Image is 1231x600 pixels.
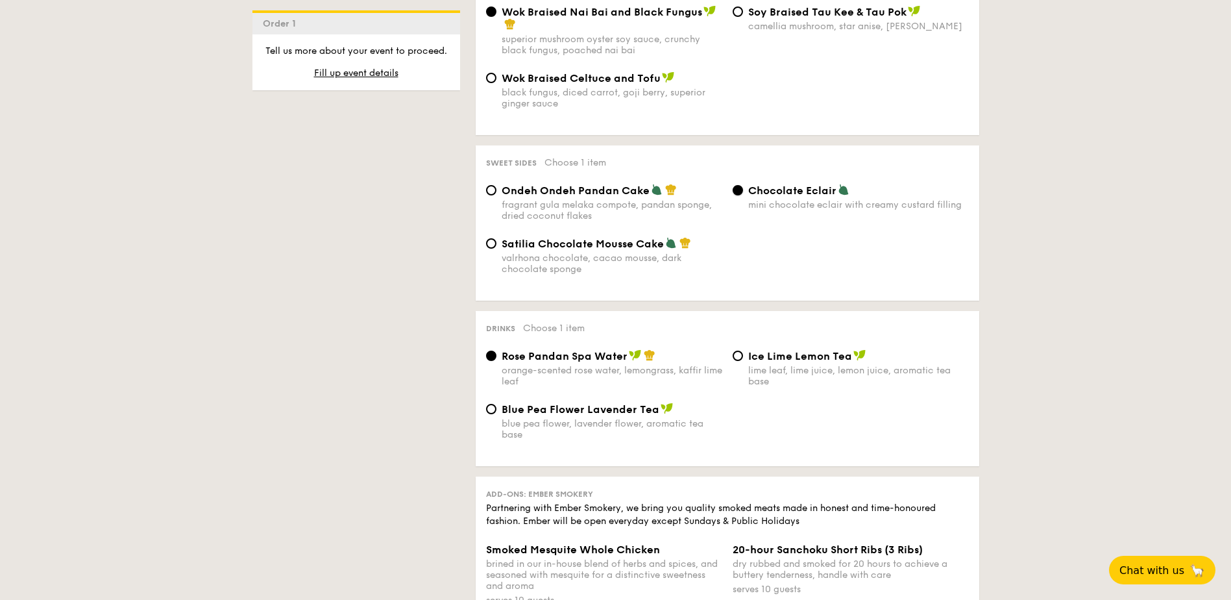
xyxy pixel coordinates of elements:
[662,71,675,83] img: icon-vegan.f8ff3823.svg
[733,351,743,361] input: Ice Lime Lemon Tealime leaf, lime juice, lemon juice, aromatic tea base
[486,558,722,592] div: brined in our in-house blend of herbs and spices, and seasoned with mesquite for a distinctive sw...
[502,350,628,362] span: Rose Pandan Spa Water
[314,68,398,79] span: Fill up event details
[908,5,921,17] img: icon-vegan.f8ff3823.svg
[544,157,606,168] span: Choose 1 item
[486,324,515,333] span: Drinks
[502,418,722,440] div: blue pea flower, lavender flower, aromatic tea base
[703,5,716,17] img: icon-vegan.f8ff3823.svg
[644,349,655,361] img: icon-chef-hat.a58ddaea.svg
[263,18,301,29] span: Order 1
[486,404,496,414] input: Blue Pea Flower Lavender Teablue pea flower, lavender flower, aromatic tea base
[651,184,663,195] img: icon-vegetarian.fe4039eb.svg
[486,502,969,528] div: Partnering with Ember Smokery, we bring you quality smoked meats made in honest and time-honoured...
[486,490,593,499] span: Add-ons: Ember Smokery
[486,238,496,249] input: Satilia Chocolate Mousse Cakevalrhona chocolate, cacao mousse, dark chocolate sponge
[733,544,923,556] span: 20-hour Sanchoku Short Ribs (3 Ribs)
[733,185,743,195] input: Chocolate Eclairmini chocolate eclair with creamy custard filling
[502,87,722,109] div: black fungus, diced carrot, goji berry, superior ginger sauce
[486,185,496,195] input: Ondeh Ondeh Pandan Cakefragrant gula melaka compote, pandan sponge, dried coconut flakes
[1119,564,1184,577] span: Chat with us
[748,184,836,197] span: Chocolate Eclair
[629,349,642,361] img: icon-vegan.f8ff3823.svg
[748,21,969,32] div: camellia mushroom, star anise, [PERSON_NAME]
[504,18,516,30] img: icon-chef-hat.a58ddaea.svg
[853,349,866,361] img: icon-vegan.f8ff3823.svg
[661,403,674,414] img: icon-vegan.f8ff3823.svg
[748,6,907,18] span: ⁠Soy Braised Tau Kee & Tau Pok
[502,238,664,250] span: Satilia Chocolate Mousse Cake
[502,365,722,387] div: orange-scented rose water, lemongrass, kaffir lime leaf
[486,6,496,17] input: Wok Braised Nai Bai and Black Fungussuperior mushroom oyster soy sauce, crunchy black fungus, poa...
[502,199,722,221] div: fragrant gula melaka compote, pandan sponge, dried coconut flakes
[502,403,659,416] span: Blue Pea Flower Lavender Tea
[263,45,450,58] p: Tell us more about your event to proceed.
[502,184,650,197] span: Ondeh Ondeh Pandan Cake
[748,365,969,387] div: lime leaf, lime juice, lemon juice, aromatic tea base
[733,6,743,17] input: ⁠Soy Braised Tau Kee & Tau Pokcamellia mushroom, star anise, [PERSON_NAME]
[1109,556,1215,584] button: Chat with us🦙
[486,544,660,556] span: Smoked Mesquite Whole Chicken
[502,253,722,275] div: valrhona chocolate, cacao mousse, dark chocolate sponge
[733,558,969,581] div: dry rubbed and smoked for 20 hours to achieve a buttery tenderness, handle with care
[838,184,849,195] img: icon-vegetarian.fe4039eb.svg
[679,237,691,249] img: icon-chef-hat.a58ddaea.svg
[502,72,661,84] span: Wok Braised Celtuce and Tofu
[486,351,496,361] input: Rose Pandan Spa Waterorange-scented rose water, lemongrass, kaffir lime leaf
[486,158,537,168] span: Sweet sides
[502,6,702,18] span: Wok Braised Nai Bai and Black Fungus
[748,350,852,362] span: Ice Lime Lemon Tea
[1189,563,1205,578] span: 🦙
[748,199,969,210] div: mini chocolate eclair with creamy custard filling
[733,583,969,596] div: serves 10 guests
[665,184,677,195] img: icon-chef-hat.a58ddaea.svg
[665,237,677,249] img: icon-vegetarian.fe4039eb.svg
[523,323,585,334] span: Choose 1 item
[502,34,722,56] div: superior mushroom oyster soy sauce, crunchy black fungus, poached nai bai
[486,73,496,83] input: Wok Braised Celtuce and Tofublack fungus, diced carrot, goji berry, superior ginger sauce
